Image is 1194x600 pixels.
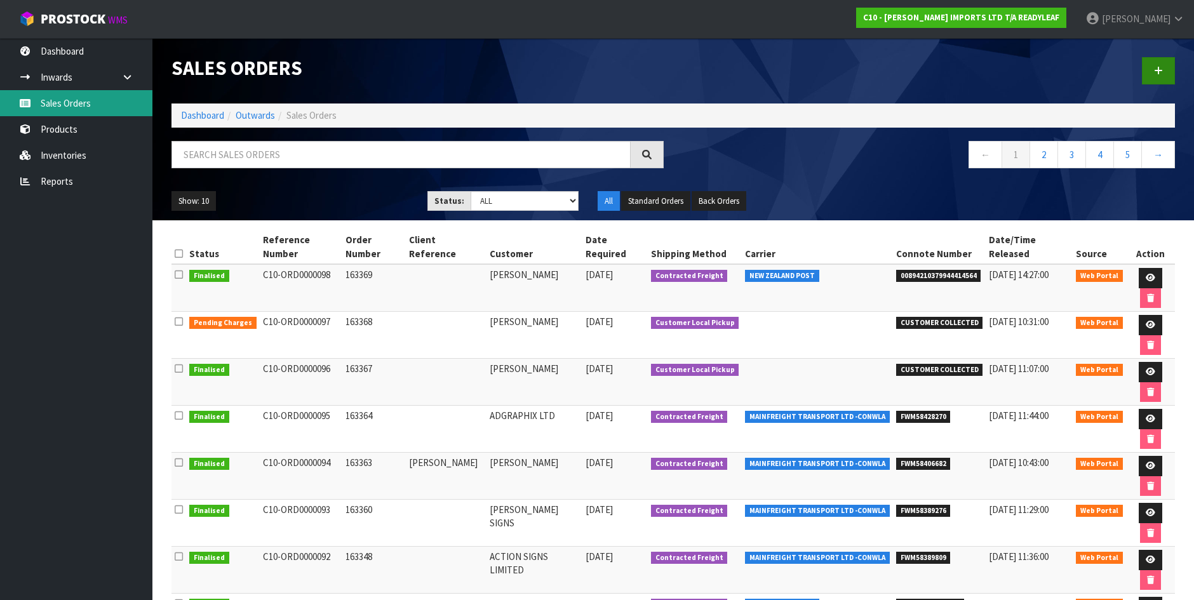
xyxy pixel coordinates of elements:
[1030,141,1058,168] a: 2
[342,453,406,500] td: 163363
[989,363,1049,375] span: [DATE] 11:07:00
[586,269,613,281] span: [DATE]
[434,196,464,206] strong: Status:
[896,317,983,330] span: CUSTOMER COLLECTED
[189,364,229,377] span: Finalised
[342,264,406,312] td: 163369
[989,410,1049,422] span: [DATE] 11:44:00
[486,500,582,547] td: [PERSON_NAME] SIGNS
[648,230,742,264] th: Shipping Method
[896,270,981,283] span: 00894210379944414564
[486,264,582,312] td: [PERSON_NAME]
[651,364,739,377] span: Customer Local Pickup
[893,230,986,264] th: Connote Number
[683,141,1175,172] nav: Page navigation
[236,109,275,121] a: Outwards
[586,316,613,328] span: [DATE]
[896,552,951,564] span: FWM58389809
[260,500,343,547] td: C10-ORD0000093
[260,264,343,312] td: C10-ORD0000098
[582,230,648,264] th: Date Required
[1076,505,1123,517] span: Web Portal
[171,57,664,79] h1: Sales Orders
[260,312,343,359] td: C10-ORD0000097
[260,453,343,500] td: C10-ORD0000094
[486,406,582,453] td: ADGRAPHIX LTD
[745,505,890,517] span: MAINFREIGHT TRANSPORT LTD -CONWLA
[1057,141,1086,168] a: 3
[19,11,35,27] img: cube-alt.png
[598,191,620,211] button: All
[1076,411,1123,423] span: Web Portal
[406,453,486,500] td: [PERSON_NAME]
[651,505,728,517] span: Contracted Freight
[486,312,582,359] td: [PERSON_NAME]
[189,411,229,423] span: Finalised
[286,109,337,121] span: Sales Orders
[486,230,582,264] th: Customer
[189,505,229,517] span: Finalised
[1002,141,1030,168] a: 1
[863,12,1059,23] strong: C10 - [PERSON_NAME] IMPORTS LTD T/A READYLEAF
[989,316,1049,328] span: [DATE] 10:31:00
[989,503,1049,516] span: [DATE] 11:29:00
[260,230,343,264] th: Reference Number
[586,550,613,563] span: [DATE]
[486,453,582,500] td: [PERSON_NAME]
[1076,270,1123,283] span: Web Portal
[406,230,486,264] th: Client Reference
[1076,458,1123,470] span: Web Portal
[171,191,216,211] button: Show: 10
[189,270,229,283] span: Finalised
[189,552,229,564] span: Finalised
[745,552,890,564] span: MAINFREIGHT TRANSPORT LTD -CONWLA
[186,230,260,264] th: Status
[896,411,951,423] span: FWM58428270
[1141,141,1175,168] a: →
[342,230,406,264] th: Order Number
[181,109,224,121] a: Dashboard
[486,359,582,406] td: [PERSON_NAME]
[969,141,1002,168] a: ←
[651,317,739,330] span: Customer Local Pickup
[1085,141,1114,168] a: 4
[586,363,613,375] span: [DATE]
[108,14,128,26] small: WMS
[342,500,406,547] td: 163360
[342,359,406,406] td: 163367
[260,359,343,406] td: C10-ORD0000096
[586,503,613,516] span: [DATE]
[342,547,406,594] td: 163348
[896,505,951,517] span: FWM58389276
[989,457,1049,469] span: [DATE] 10:43:00
[342,406,406,453] td: 163364
[986,230,1073,264] th: Date/Time Released
[1076,317,1123,330] span: Web Portal
[651,458,728,470] span: Contracted Freight
[586,457,613,469] span: [DATE]
[586,410,613,422] span: [DATE]
[989,550,1049,563] span: [DATE] 11:36:00
[171,141,631,168] input: Search sales orders
[1126,230,1175,264] th: Action
[745,270,819,283] span: NEW ZEALAND POST
[745,411,890,423] span: MAINFREIGHT TRANSPORT LTD -CONWLA
[651,411,728,423] span: Contracted Freight
[692,191,746,211] button: Back Orders
[896,458,951,470] span: FWM58406682
[486,547,582,594] td: ACTION SIGNS LIMITED
[1073,230,1126,264] th: Source
[1113,141,1142,168] a: 5
[651,552,728,564] span: Contracted Freight
[745,458,890,470] span: MAINFREIGHT TRANSPORT LTD -CONWLA
[742,230,893,264] th: Carrier
[41,11,105,27] span: ProStock
[651,270,728,283] span: Contracted Freight
[260,547,343,594] td: C10-ORD0000092
[1102,13,1171,25] span: [PERSON_NAME]
[621,191,690,211] button: Standard Orders
[342,312,406,359] td: 163368
[189,458,229,470] span: Finalised
[1076,552,1123,564] span: Web Portal
[260,406,343,453] td: C10-ORD0000095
